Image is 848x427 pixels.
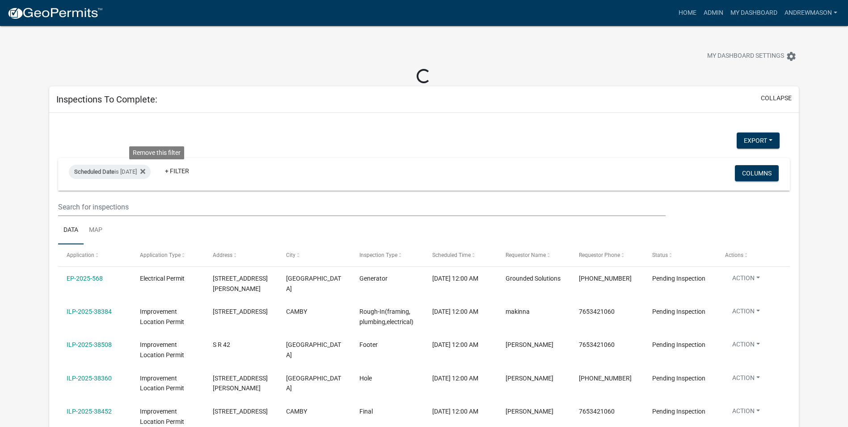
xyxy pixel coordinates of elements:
[359,308,413,325] span: Rough-In(framing, plumbing,electrical)
[725,340,767,353] button: Action
[359,341,378,348] span: Footer
[213,341,230,348] span: S R 42
[432,275,478,282] span: 08/21/2025, 12:00 AM
[67,408,112,415] a: ILP-2025-38452
[278,244,351,266] datatable-header-cell: City
[707,51,784,62] span: My Dashboard Settings
[140,341,184,359] span: Improvement Location Permit
[570,244,644,266] datatable-header-cell: Requestor Phone
[506,375,553,382] span: Rodney Gregory
[725,252,743,258] span: Actions
[140,308,184,325] span: Improvement Location Permit
[131,244,205,266] datatable-header-cell: Application Type
[58,198,666,216] input: Search for inspections
[727,4,781,21] a: My Dashboard
[286,375,341,392] span: MOORESVILLE
[506,275,561,282] span: Grounded Solutions
[286,308,307,315] span: CAMBY
[213,375,268,392] span: 6194 N GRAY RD
[359,275,388,282] span: Generator
[67,375,112,382] a: ILP-2025-38360
[432,308,478,315] span: 08/21/2025, 12:00 AM
[725,373,767,386] button: Action
[506,252,546,258] span: Requestor Name
[652,275,705,282] span: Pending Inspection
[725,307,767,320] button: Action
[140,252,181,258] span: Application Type
[652,308,705,315] span: Pending Inspection
[351,244,424,266] datatable-header-cell: Inspection Type
[652,375,705,382] span: Pending Inspection
[725,406,767,419] button: Action
[781,4,841,21] a: AndrewMason
[432,408,478,415] span: 08/21/2025, 12:00 AM
[213,408,268,415] span: 6090 E ARRIVAL PKWY
[286,408,307,415] span: CAMBY
[213,252,232,258] span: Address
[432,341,478,348] span: 08/21/2025, 12:00 AM
[652,408,705,415] span: Pending Inspection
[286,252,295,258] span: City
[700,47,804,65] button: My Dashboard Settingssettings
[140,375,184,392] span: Improvement Location Permit
[74,168,114,175] span: Scheduled Date
[735,165,779,181] button: Columns
[58,244,131,266] datatable-header-cell: Application
[56,94,157,105] h5: Inspections To Complete:
[643,244,717,266] datatable-header-cell: Status
[506,308,530,315] span: makinna
[579,375,632,382] span: 317-691-6251
[432,252,471,258] span: Scheduled Time
[140,275,185,282] span: Electrical Permit
[67,252,94,258] span: Application
[506,408,553,415] span: JAMES WYATT
[213,308,268,315] span: 13833 N AMERICUS WAY
[67,341,112,348] a: ILP-2025-38508
[359,252,397,258] span: Inspection Type
[786,51,797,62] i: settings
[652,341,705,348] span: Pending Inspection
[58,216,84,245] a: Data
[432,375,478,382] span: 08/21/2025, 12:00 AM
[424,244,497,266] datatable-header-cell: Scheduled Time
[506,341,553,348] span: TIM GOSS
[213,275,268,292] span: 4404 WILLIAMS RD
[286,275,341,292] span: MARTINSVILLE
[700,4,727,21] a: Admin
[761,94,792,103] button: collapse
[158,163,196,179] a: + Filter
[69,165,151,179] div: is [DATE]
[579,252,620,258] span: Requestor Phone
[717,244,790,266] datatable-header-cell: Actions
[497,244,570,266] datatable-header-cell: Requestor Name
[579,275,632,282] span: 317-834-1922
[204,244,278,266] datatable-header-cell: Address
[652,252,668,258] span: Status
[725,273,767,286] button: Action
[140,408,184,425] span: Improvement Location Permit
[67,275,103,282] a: EP-2025-568
[675,4,700,21] a: Home
[129,146,184,159] div: Remove this filter
[579,408,615,415] span: 7653421060
[359,375,372,382] span: Hole
[737,132,780,149] button: Export
[579,308,615,315] span: 7653421060
[84,216,108,245] a: Map
[67,308,112,315] a: ILP-2025-38384
[579,341,615,348] span: 7653421060
[359,408,373,415] span: Final
[286,341,341,359] span: MARTINSVILLE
